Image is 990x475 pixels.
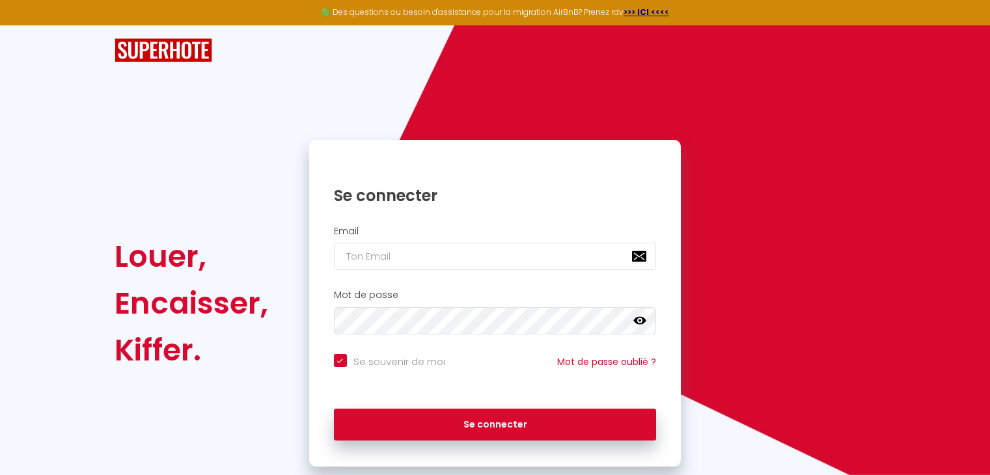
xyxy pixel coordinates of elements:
[557,355,656,368] a: Mot de passe oublié ?
[115,233,268,280] div: Louer,
[334,243,657,270] input: Ton Email
[115,38,212,62] img: SuperHote logo
[334,226,657,237] h2: Email
[334,185,657,206] h1: Se connecter
[115,280,268,327] div: Encaisser,
[334,290,657,301] h2: Mot de passe
[334,409,657,441] button: Se connecter
[624,7,669,18] a: >>> ICI <<<<
[115,327,268,373] div: Kiffer.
